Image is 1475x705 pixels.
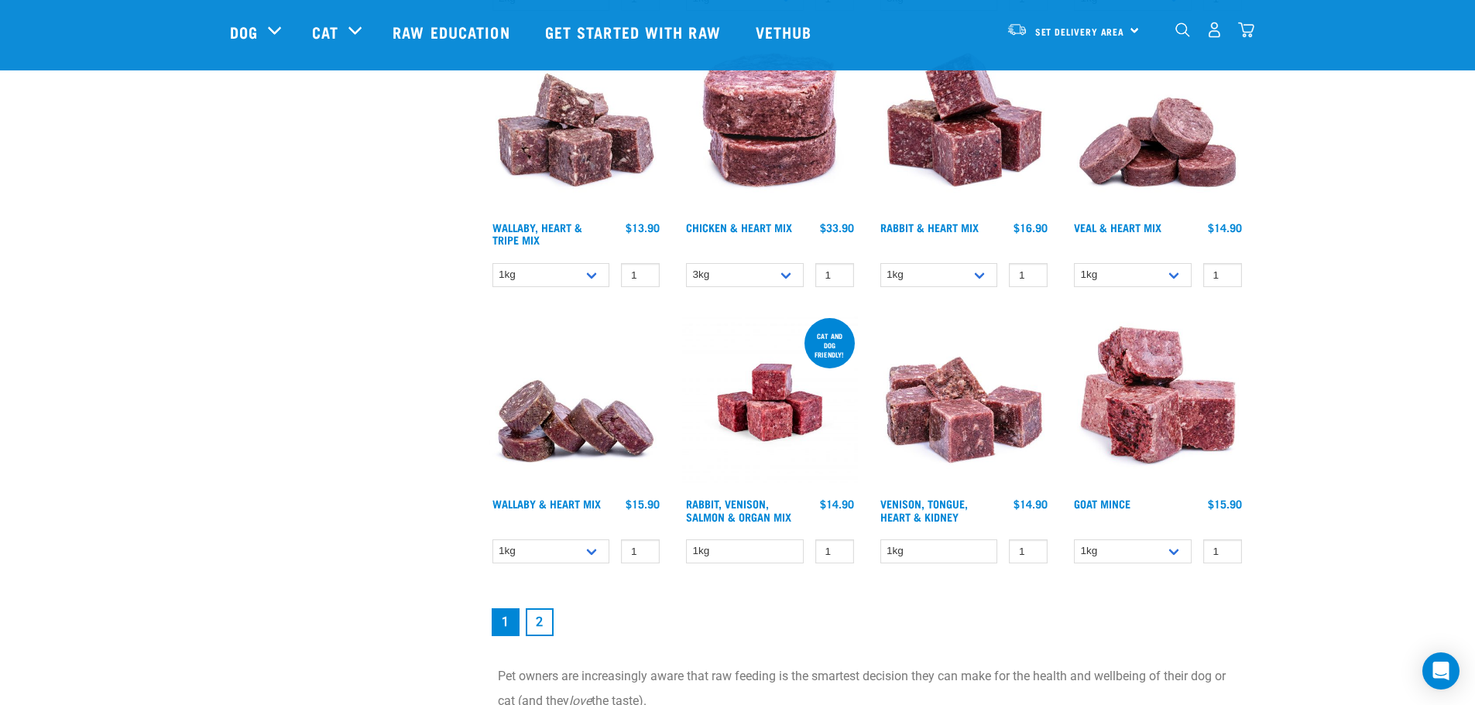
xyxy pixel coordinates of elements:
img: 1087 Rabbit Heart Cubes 01 [876,39,1052,214]
nav: pagination [489,605,1246,639]
a: Dog [230,20,258,43]
a: Vethub [740,1,832,63]
a: Rabbit, Venison, Salmon & Organ Mix [686,501,791,518]
img: home-icon@2x.png [1238,22,1254,38]
img: 1174 Wallaby Heart Tripe Mix 01 [489,39,664,214]
a: Chicken & Heart Mix [686,224,792,230]
a: Rabbit & Heart Mix [880,224,979,230]
input: 1 [1009,539,1048,563]
input: 1 [815,539,854,563]
div: $14.90 [820,498,854,510]
a: Wallaby, Heart & Tripe Mix [492,224,582,242]
input: 1 [1009,263,1048,287]
div: $33.90 [820,221,854,234]
div: $14.90 [1014,498,1048,510]
input: 1 [815,263,854,287]
img: 1152 Veal Heart Medallions 01 [1070,39,1246,214]
img: home-icon-1@2x.png [1175,22,1190,37]
div: $14.90 [1208,221,1242,234]
a: Goto page 2 [526,608,554,636]
img: user.png [1206,22,1223,38]
input: 1 [621,539,660,563]
a: Get started with Raw [530,1,740,63]
div: $15.90 [626,498,660,510]
img: van-moving.png [1007,22,1027,36]
img: Pile Of Cubed Venison Tongue Mix For Pets [876,315,1052,491]
div: $15.90 [1208,498,1242,510]
div: $13.90 [626,221,660,234]
input: 1 [621,263,660,287]
input: 1 [1203,539,1242,563]
a: Veal & Heart Mix [1074,224,1161,230]
img: Chicken and Heart Medallions [682,39,858,214]
a: Page 1 [492,608,520,636]
a: Cat [312,20,338,43]
input: 1 [1203,263,1242,287]
a: Raw Education [377,1,529,63]
img: Rabbit Venison Salmon Organ 1688 [682,315,858,491]
a: Venison, Tongue, Heart & Kidney [880,501,968,518]
div: Open Intercom Messenger [1422,652,1460,690]
a: Goat Mince [1074,501,1130,506]
a: Wallaby & Heart Mix [492,501,601,506]
div: Cat and dog friendly! [804,324,855,366]
div: $16.90 [1014,221,1048,234]
img: 1093 Wallaby Heart Medallions 01 [489,315,664,491]
span: Set Delivery Area [1035,29,1125,34]
img: 1077 Wild Goat Mince 01 [1070,315,1246,491]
